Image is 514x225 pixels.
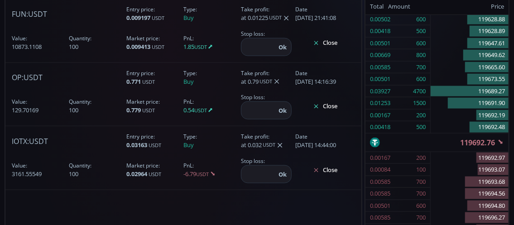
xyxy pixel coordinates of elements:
[12,72,22,82] b: OP
[183,22,210,29] div: 118207.47
[431,25,509,38] div: 119628.89
[370,14,390,25] div: 0.00502
[241,14,292,23] div: at 0.01225
[182,66,240,90] span: Buy
[149,142,161,148] small: USDT
[276,42,289,52] button: Ok
[142,107,155,114] small: USDT
[142,78,155,85] small: USDT
[108,22,113,29] div: O
[67,158,125,182] span: 100
[149,171,161,177] small: USDT
[67,31,125,55] span: 100
[370,164,390,176] div: 0.00084
[8,121,15,129] div: 
[293,2,357,26] span: [DATE] 21:41:08
[431,110,509,122] div: 119692.19
[241,77,292,86] div: at 0.79
[182,158,240,182] span: -6.79
[295,163,355,177] button: Close
[113,22,141,29] div: 118686.00
[370,1,388,13] div: Total
[370,121,390,133] div: 0.00418
[126,141,147,149] b: 0.03163
[416,110,426,121] div: 200
[416,49,426,61] div: 800
[10,94,67,119] span: 129.70169
[431,164,509,176] div: 119693.07
[195,107,207,114] small: USDT
[182,129,240,153] span: Buy
[416,25,426,37] div: 500
[370,176,390,188] div: 0.00585
[413,86,426,97] div: 4700
[416,38,426,49] div: 600
[182,2,240,26] span: Buy
[370,62,390,73] div: 0.00585
[370,73,390,85] div: 0.00501
[67,94,125,119] span: 100
[295,99,355,114] button: Close
[370,212,390,224] div: 0.00585
[416,62,426,73] div: 700
[431,97,509,110] div: 119691.90
[218,22,245,29] div: 119692.76
[10,158,67,182] span: 3161.55549
[122,5,148,12] div: Compare
[126,43,150,51] b: 0.009413
[370,25,390,37] div: 0.00418
[431,188,509,200] div: 119694.56
[431,212,509,224] div: 119696.27
[295,36,355,50] button: Close
[12,136,27,146] b: IOTX
[77,5,82,12] div: D
[126,14,150,22] b: 0.009197
[144,22,148,29] div: H
[241,141,292,150] div: at 0.032
[197,171,209,177] small: USDT
[431,121,509,133] div: 119692.48
[370,49,390,61] div: 0.00669
[276,105,289,115] button: Ok
[370,110,390,121] div: 0.00167
[58,21,86,29] div: Bitcoin
[431,14,509,26] div: 119628.88
[431,49,509,62] div: 119649.62
[388,1,410,13] div: Amount
[169,5,197,12] div: Indicators
[44,21,58,29] div: 1D
[431,62,509,74] div: 119665.60
[12,136,48,147] span: :USDT
[12,9,26,19] b: FUN
[416,121,426,133] div: 500
[431,73,509,86] div: 119673.55
[126,106,141,114] b: 0.779
[416,200,426,212] div: 600
[293,66,357,90] span: [DATE] 14:16:39
[29,21,44,29] div: BTC
[416,14,426,25] div: 600
[431,200,509,212] div: 119694.80
[263,141,275,149] small: USDT
[259,78,272,86] small: USDT
[126,170,147,178] b: 0.02964
[293,129,357,153] span: [DATE] 14:44:00
[416,164,426,176] div: 100
[213,22,218,29] div: C
[431,176,509,188] div: 119693.68
[248,22,298,29] div: +1006.76 (+0.85%)
[370,97,390,109] div: 0.01253
[182,94,240,119] span: 0.54
[410,1,504,13] div: Price
[126,77,141,86] b: 0.771
[12,72,43,83] span: :USDT
[152,14,164,21] small: USDT
[370,188,390,200] div: 0.00585
[182,31,240,55] span: 1.85
[431,86,509,98] div: 119689.27
[431,152,509,164] div: 119692.97
[416,176,426,188] div: 700
[370,38,390,49] div: 0.00501
[413,97,426,109] div: 1500
[10,31,67,55] span: 10873.1108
